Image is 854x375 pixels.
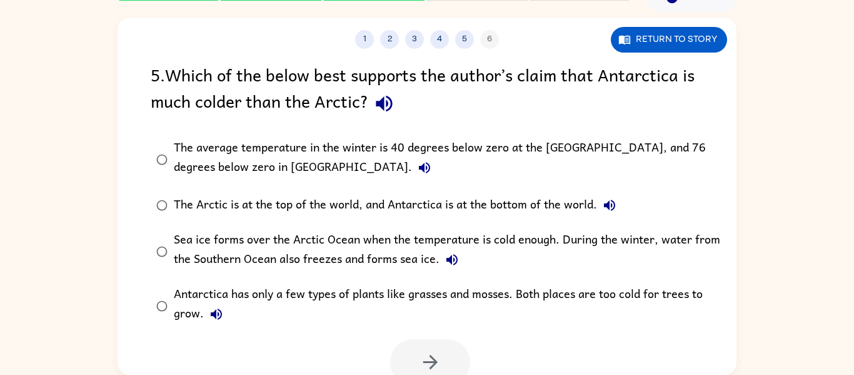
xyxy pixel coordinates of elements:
[355,30,374,49] button: 1
[430,30,449,49] button: 4
[455,30,474,49] button: 5
[380,30,399,49] button: 2
[440,247,465,272] button: Sea ice forms over the Arctic Ocean when the temperature is cold enough. During the winter, water...
[611,27,727,53] button: Return to story
[204,302,229,327] button: Antarctica has only a few types of plants like grasses and mosses. Both places are too cold for t...
[412,155,437,180] button: The average temperature in the winter is 40 degrees below zero at the [GEOGRAPHIC_DATA], and 76 d...
[597,193,622,218] button: The Arctic is at the top of the world, and Antarctica is at the bottom of the world.
[174,230,720,272] div: Sea ice forms over the Arctic Ocean when the temperature is cold enough. During the winter, water...
[151,61,703,120] div: 5 . Which of the below best supports the author’s claim that Antarctica is much colder than the A...
[405,30,424,49] button: 3
[174,193,622,218] div: The Arctic is at the top of the world, and Antarctica is at the bottom of the world.
[174,138,720,180] div: The average temperature in the winter is 40 degrees below zero at the [GEOGRAPHIC_DATA], and 76 d...
[174,285,720,327] div: Antarctica has only a few types of plants like grasses and mosses. Both places are too cold for t...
